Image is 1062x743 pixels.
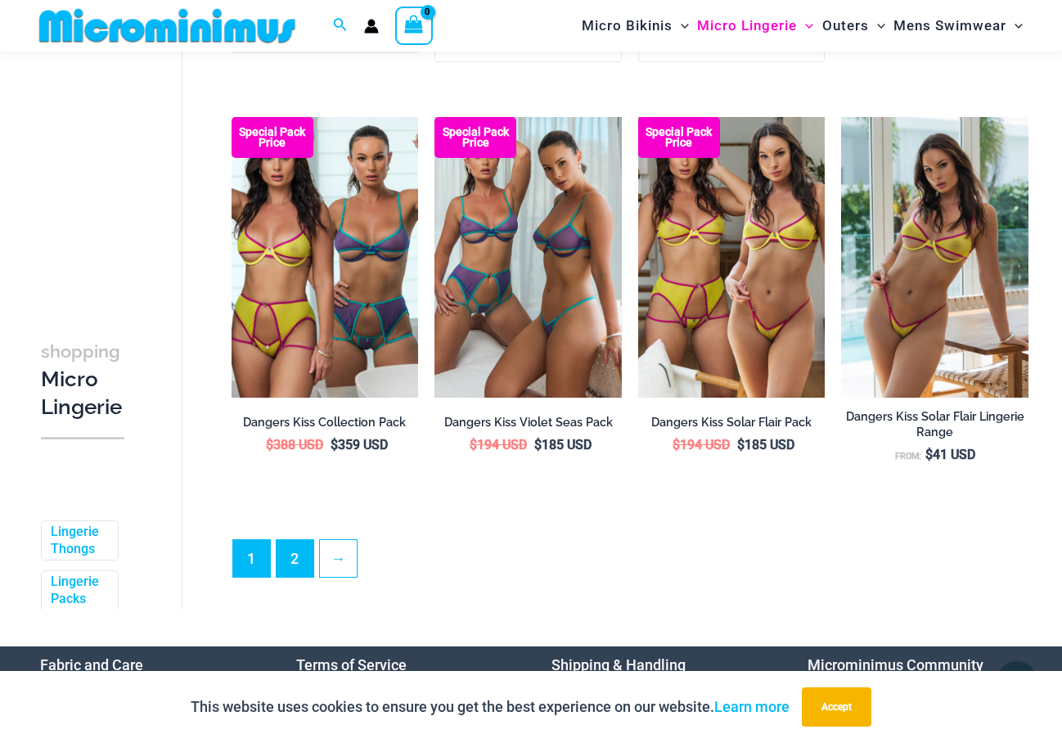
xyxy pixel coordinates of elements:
h2: Dangers Kiss Collection Pack [232,415,419,430]
span: Micro Lingerie [697,5,797,47]
span: $ [673,437,680,453]
button: Accept [802,687,871,727]
span: From: [895,451,921,462]
bdi: 388 USD [266,437,323,453]
a: Dangers Kiss Violet Seas Pack [434,415,622,436]
span: $ [925,447,933,462]
span: $ [331,437,338,453]
span: Menu Toggle [1006,5,1023,47]
h2: Dangers Kiss Violet Seas Pack [434,415,622,430]
bdi: 194 USD [470,437,527,453]
a: Search icon link [333,16,348,36]
a: Dangers Kiss Solar Flair Lingerie Range [841,409,1028,446]
h2: Dangers Kiss Solar Flair Pack [638,415,826,430]
a: Microminimus Community [808,656,983,673]
a: Lingerie Thongs [51,523,106,557]
a: Dangers Kiss Solar Flair 1060 Bra 6060 Thong 01Dangers Kiss Solar Flair 1060 Bra 6060 Thong 04Dan... [841,117,1028,398]
a: Dangers Kiss Solar Flair Pack [638,415,826,436]
a: Dangers kiss Violet Seas Pack Dangers Kiss Violet Seas 1060 Bra 611 Micro 04Dangers Kiss Violet S... [434,117,622,398]
a: Learn more [714,698,790,715]
a: Fabric and Care [40,656,143,673]
img: Dangers kiss Violet Seas Pack [434,117,622,398]
a: Dangers Kiss Collection Pack [232,415,419,436]
span: shopping [41,341,120,362]
a: OutersMenu ToggleMenu Toggle [818,5,889,47]
bdi: 359 USD [331,437,388,453]
img: MM SHOP LOGO FLAT [33,7,302,44]
b: Special Pack Price [434,127,516,148]
a: Dangers kiss Collection Pack Dangers Kiss Solar Flair 1060 Bra 611 Micro 1760 Garter 03Dangers Ki... [232,117,419,398]
span: $ [470,437,477,453]
span: Page 1 [233,540,270,577]
a: → [320,540,357,577]
img: Dangers kiss Solar Flair Pack [638,117,826,398]
bdi: 194 USD [673,437,730,453]
h2: Dangers Kiss Solar Flair Lingerie Range [841,409,1028,439]
span: Menu Toggle [673,5,689,47]
a: Terms of Service [296,656,407,673]
bdi: 185 USD [737,437,794,453]
span: $ [266,437,273,453]
a: Page 2 [277,540,313,577]
a: Lingerie Packs [51,574,106,608]
p: This website uses cookies to ensure you get the best experience on our website. [191,695,790,719]
span: Menu Toggle [797,5,813,47]
b: Special Pack Price [232,127,313,148]
bdi: 185 USD [534,437,592,453]
bdi: 41 USD [925,447,975,462]
b: Special Pack Price [638,127,720,148]
a: View Shopping Cart, empty [395,7,433,44]
h3: Micro Lingerie [41,337,124,421]
a: Dangers kiss Solar Flair Pack Dangers Kiss Solar Flair 1060 Bra 6060 Thong 1760 Garter 03Dangers ... [638,117,826,398]
nav: Product Pagination [232,539,1028,587]
a: Mens SwimwearMenu ToggleMenu Toggle [889,5,1027,47]
span: $ [737,437,745,453]
a: Shipping & Handling [551,656,686,673]
img: Dangers kiss Collection Pack [232,117,419,398]
span: $ [534,437,542,453]
a: Micro LingerieMenu ToggleMenu Toggle [693,5,817,47]
nav: Site Navigation [575,2,1029,49]
a: Account icon link [364,19,379,34]
img: Dangers Kiss Solar Flair 1060 Bra 6060 Thong 01 [841,117,1028,398]
span: Mens Swimwear [893,5,1006,47]
span: Menu Toggle [869,5,885,47]
span: Micro Bikinis [582,5,673,47]
a: Micro BikinisMenu ToggleMenu Toggle [578,5,693,47]
span: Outers [822,5,869,47]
